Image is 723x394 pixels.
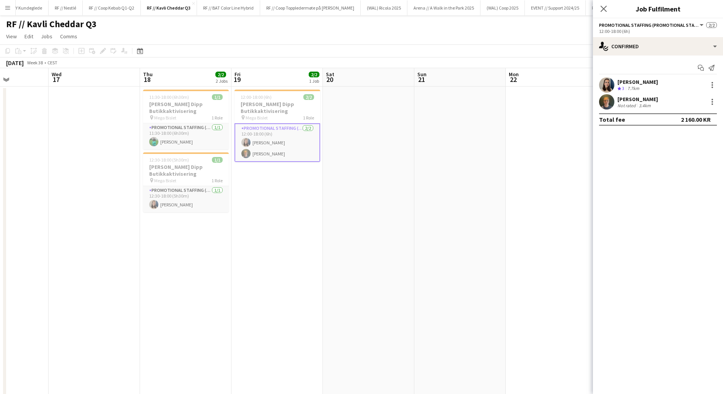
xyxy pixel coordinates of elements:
a: Comms [57,31,80,41]
div: 7.7km [626,85,641,92]
span: 12:30-18:00 (5h30m) [149,157,189,163]
span: 18 [142,75,153,84]
button: (WAL) Coop 2025 [480,0,525,15]
span: 1/1 [212,94,223,100]
span: Jobs [41,33,52,40]
div: [DATE] [6,59,24,67]
span: Mega Bislet [246,115,268,121]
div: Confirmed [593,37,723,56]
span: 20 [325,75,334,84]
span: Mega Bislet [154,178,176,183]
app-card-role: Promotional Staffing (Promotional Staff)1/112:30-18:00 (5h30m)[PERSON_NAME] [143,186,229,212]
div: 2 Jobs [216,78,228,84]
div: 12:00-18:00 (6h) [599,28,717,34]
app-job-card: 12:30-18:00 (5h30m)1/1[PERSON_NAME] Dipp Butikkaktivisering Mega Bislet1 RolePromotional Staffing... [143,152,229,212]
h3: Job Fulfilment [593,4,723,14]
span: 1 Role [212,115,223,121]
a: Edit [21,31,36,41]
div: Total fee [599,116,625,123]
div: CEST [47,60,57,65]
span: Mon [509,71,519,78]
h1: RF // Kavli Cheddar Q3 [6,18,97,30]
span: Sat [326,71,334,78]
span: Promotional Staffing (Promotional Staff) [599,22,699,28]
span: View [6,33,17,40]
span: Fri [234,71,241,78]
span: Wed [52,71,62,78]
app-card-role: Promotional Staffing (Promotional Staff)2/212:00-18:00 (6h)[PERSON_NAME][PERSON_NAME] [234,123,320,162]
span: 21 [416,75,427,84]
span: Sun [417,71,427,78]
span: 2/2 [215,72,226,77]
span: 1/1 [212,157,223,163]
div: [PERSON_NAME] [617,78,658,85]
h3: [PERSON_NAME] Dipp Butikkaktivisering [143,163,229,177]
span: 22 [508,75,519,84]
button: RF // BAT Color Line Hybrid [197,0,260,15]
button: EVENT // Support 2024/25 [525,0,586,15]
span: Edit [24,33,33,40]
span: 2/2 [303,94,314,100]
span: 1 Role [303,115,314,121]
button: RF // Coop Kebab Q1-Q2 [83,0,141,15]
span: Comms [60,33,77,40]
span: 19 [233,75,241,84]
app-card-role: Promotional Staffing (Promotional Staff)1/111:30-18:00 (6h30m)[PERSON_NAME] [143,123,229,149]
span: 2/2 [309,72,319,77]
span: 2/2 [706,22,717,28]
span: 17 [50,75,62,84]
div: 2 160.00 KR [681,116,711,123]
a: View [3,31,20,41]
div: [PERSON_NAME] [617,96,658,103]
button: Promotional Staffing (Promotional Staff) [599,22,705,28]
div: 3.4km [637,103,652,108]
a: Jobs [38,31,55,41]
span: 1 Role [212,178,223,183]
span: 12:00-18:00 (6h) [241,94,272,100]
h3: [PERSON_NAME] Dipp Butikkaktivisering [234,101,320,114]
span: 11:30-18:00 (6h30m) [149,94,189,100]
button: RF // [GEOGRAPHIC_DATA] [586,0,650,15]
h3: [PERSON_NAME] Dipp Butikkaktivisering [143,101,229,114]
app-job-card: 11:30-18:00 (6h30m)1/1[PERSON_NAME] Dipp Butikkaktivisering Mega Bislet1 RolePromotional Staffing... [143,90,229,149]
button: Arena // A Walk in the Park 2025 [407,0,480,15]
span: Mega Bislet [154,115,176,121]
span: Thu [143,71,153,78]
div: 1 Job [309,78,319,84]
button: RF // Kavli Cheddar Q3 [141,0,197,15]
app-job-card: 12:00-18:00 (6h)2/2[PERSON_NAME] Dipp Butikkaktivisering Mega Bislet1 RolePromotional Staffing (P... [234,90,320,162]
div: Not rated [617,103,637,108]
button: RF // Nestlé [49,0,83,15]
span: 3 [622,85,624,91]
span: Week 38 [25,60,44,65]
button: (WAL) Ricola 2025 [361,0,407,15]
button: RF // Coop Toppledermøte på [PERSON_NAME] [260,0,361,15]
